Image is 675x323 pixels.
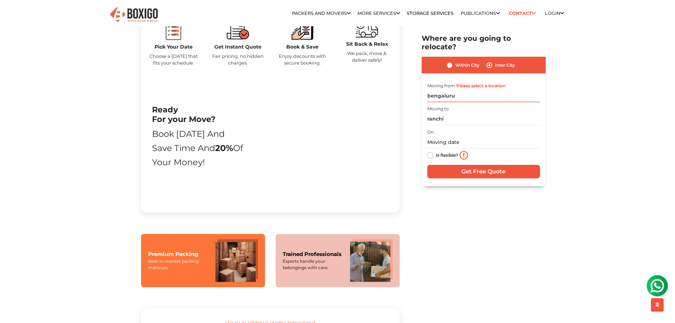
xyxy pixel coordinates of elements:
label: Moving to [427,106,449,112]
img: Premium Packing [215,239,258,282]
a: Packers and Movers [292,11,351,16]
input: Get Free Quote [427,165,540,178]
img: boxigo_packers_and_movers_move [356,18,378,37]
b: 20% [215,143,233,153]
h2: Where are you going to relocate? [422,34,546,51]
a: Login [545,11,564,16]
input: Moving date [427,136,540,149]
img: boxigo_packers_and_movers_compare [227,18,249,40]
div: Trained Professionals [283,250,343,258]
a: Publications [461,11,500,16]
img: Boxigo [109,6,159,23]
input: Select Building or Nearest Landmark [427,90,540,102]
a: Contact [507,8,538,19]
a: Storage Services [407,11,454,16]
div: Book [DATE] and Save time and of your money! [152,127,244,169]
div: Best-in-market packing materials. [148,258,208,271]
p: Fair pricing, no hidden charges. [211,53,265,66]
p: Enjoy discounts with secure booking. [276,53,330,66]
p: We pack, move & deliver safely! [340,50,394,63]
h2: Ready For your Move? [152,105,244,124]
a: More services [358,11,400,16]
div: Premium Packing [148,250,208,258]
img: boxigo_packers_and_movers_plan [162,18,185,40]
img: Trained Professionals [350,239,393,282]
img: whatsapp-icon.svg [7,7,21,21]
label: Please select a location [456,83,506,89]
label: Within City [455,61,479,69]
iframe: YouTube video player [255,84,388,196]
label: Inter City [495,61,515,69]
button: scroll up [651,298,664,312]
h5: Sit Back & Relax [340,41,394,47]
h5: Get Instant Quote [211,44,265,50]
h5: Book & Save [276,44,330,50]
label: Is flexible? [436,151,458,158]
label: Moving from [427,83,455,89]
label: On [427,129,434,135]
h5: Pick Your Date [147,44,201,50]
p: Choose a [DATE] that fits your schedule. [147,53,201,66]
input: Select Building or Nearest Landmark [427,113,540,126]
img: info [460,151,468,160]
img: boxigo_packers_and_movers_book [291,18,314,40]
div: Experts handle your belongings with care. [283,258,343,271]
